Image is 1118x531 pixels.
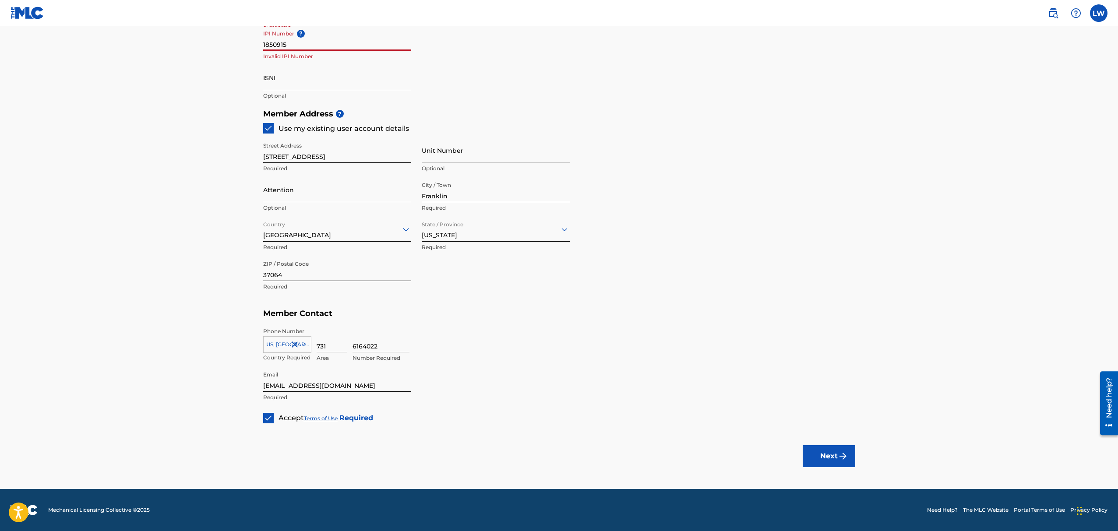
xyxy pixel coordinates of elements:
[1090,4,1107,22] div: User Menu
[279,124,409,133] span: Use my existing user account details
[263,105,855,123] h5: Member Address
[263,218,411,240] div: [GEOGRAPHIC_DATA]
[1077,498,1082,524] div: Drag
[422,215,463,229] label: State / Province
[1093,368,1118,439] iframe: Resource Center
[422,204,570,212] p: Required
[48,506,150,514] span: Mechanical Licensing Collective © 2025
[317,354,347,362] p: Area
[339,414,373,422] strong: Required
[1048,8,1058,18] img: search
[263,215,285,229] label: Country
[263,354,311,362] p: Country Required
[838,451,848,461] img: f7272a7cc735f4ea7f67.svg
[422,218,570,240] div: [US_STATE]
[304,415,338,422] a: Terms of Use
[263,92,411,100] p: Optional
[11,505,38,515] img: logo
[353,354,409,362] p: Number Required
[1067,4,1085,22] div: Help
[263,53,411,60] p: Invalid IPI Number
[263,243,411,251] p: Required
[963,506,1009,514] a: The MLC Website
[1070,506,1107,514] a: Privacy Policy
[297,30,305,38] span: ?
[803,445,855,467] button: Next
[263,204,411,212] p: Optional
[279,414,304,422] span: Accept
[264,124,273,133] img: checkbox
[927,506,958,514] a: Need Help?
[264,414,273,422] img: checkbox
[336,110,344,118] span: ?
[11,7,44,19] img: MLC Logo
[263,165,411,172] p: Required
[1044,4,1062,22] a: Public Search
[422,243,570,251] p: Required
[263,283,411,291] p: Required
[1014,506,1065,514] a: Portal Terms of Use
[422,165,570,172] p: Optional
[263,394,411,401] p: Required
[1071,8,1081,18] img: help
[263,304,855,323] h5: Member Contact
[1074,489,1118,531] iframe: Chat Widget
